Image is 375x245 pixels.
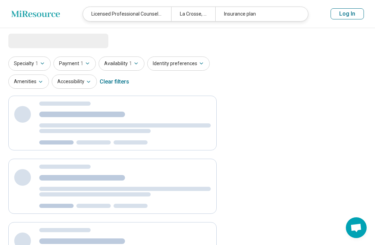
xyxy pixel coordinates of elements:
[35,60,38,67] span: 1
[147,56,210,71] button: Identity preferences
[8,34,67,47] span: Loading...
[331,8,364,19] button: Log In
[81,60,83,67] span: 1
[99,56,144,71] button: Availability1
[171,7,215,21] div: La Crosse, [GEOGRAPHIC_DATA]
[346,217,367,238] a: Open chat
[215,7,303,21] div: Insurance plan
[8,75,49,89] button: Amenities
[83,7,171,21] div: Licensed Professional Counselor (LPC)
[8,56,51,71] button: Specialty1
[100,73,129,90] div: Clear filters
[129,60,132,67] span: 1
[52,75,97,89] button: Accessibility
[53,56,96,71] button: Payment1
